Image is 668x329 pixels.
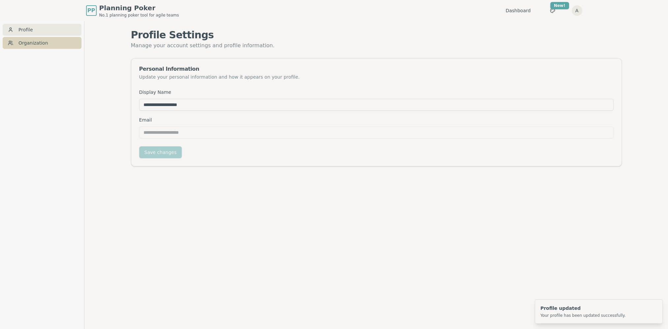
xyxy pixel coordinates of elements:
p: Manage your account settings and profile information. [131,41,622,50]
span: PP [87,7,95,15]
a: PPPlanning PokerNo.1 planning poker tool for agile teams [86,3,179,18]
div: Your profile has been updated successfully. [540,313,625,318]
a: Dashboard [506,7,531,14]
label: Email [139,117,152,123]
button: New! [547,5,558,17]
span: Planning Poker [99,3,179,13]
span: No.1 planning poker tool for agile teams [99,13,179,18]
h1: Profile Settings [131,29,622,41]
div: Update your personal information and how it appears on your profile. [139,74,614,80]
a: Profile [3,24,81,36]
button: A [572,5,582,16]
label: Display Name [139,90,171,95]
div: Profile updated [540,305,625,311]
div: New! [550,2,569,9]
a: Organization [3,37,81,49]
div: Personal Information [139,66,614,72]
